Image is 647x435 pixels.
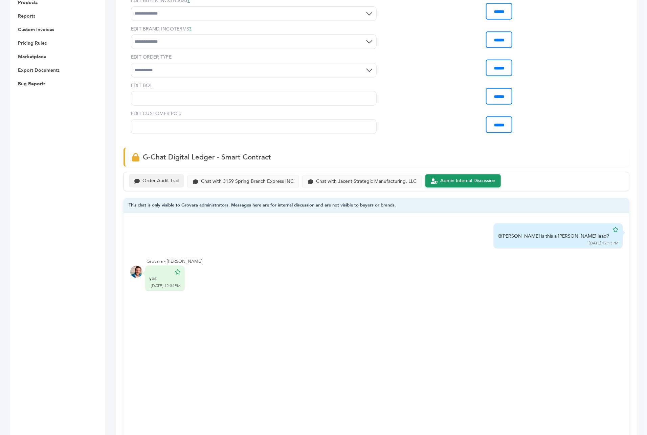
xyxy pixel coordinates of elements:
[124,198,629,213] div: This chat is only visible to Grovara administrators. Messages here are for internal discussion an...
[142,178,179,184] div: Order Audit Trail
[18,81,45,87] a: Bug Reports
[143,152,271,162] span: G-Chat Digital Ledger - Smart Contract
[18,40,47,46] a: Pricing Rules
[131,82,377,89] label: EDIT BOL
[498,233,609,240] div: @[PERSON_NAME] is this a [PERSON_NAME] lead?
[151,283,181,289] div: [DATE] 12:34PM
[131,54,377,61] label: EDIT ORDER TYPE
[201,179,294,184] div: Chat with 3159 Spring Branch Express INC
[18,53,46,60] a: Marketplace
[18,67,60,73] a: Export Documents
[131,26,377,32] label: EDIT BRAND INCOTERMS
[316,179,417,184] div: Chat with Jacent Strategic Manufacturing, LLC
[149,275,171,282] div: yes
[147,258,623,264] div: Grovara - [PERSON_NAME]
[589,240,619,246] div: [DATE] 12:13PM
[18,26,54,33] a: Custom Invoices
[18,13,35,19] a: Reports
[131,110,377,117] label: EDIT CUSTOMER PO #
[440,178,495,184] div: Admin Internal Discussion
[189,26,192,32] a: ?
